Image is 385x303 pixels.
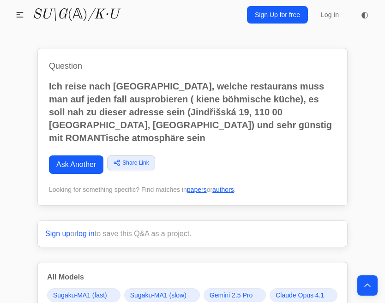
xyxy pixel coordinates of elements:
[361,11,368,19] span: ◐
[49,59,336,72] h1: Question
[357,275,378,296] button: Back to top
[124,288,200,302] a: Sugaku-MA1 (slow)
[32,8,67,22] i: SU\G
[49,155,103,174] a: Ask Another
[77,230,95,238] a: log in
[355,6,374,24] button: ◐
[130,291,186,300] span: Sugaku-MA1 (slow)
[210,291,253,300] span: Gemini 2.5 Pro
[45,230,70,238] a: Sign up
[49,185,336,194] div: Looking for something specific? Find matches in or .
[32,6,119,23] a: SU\G(𝔸)/K·U
[122,159,149,167] span: Share Link
[187,186,207,193] a: papers
[212,186,234,193] a: authors
[315,6,344,23] a: Log In
[270,288,337,302] a: Claude Opus 4.1
[53,291,107,300] span: Sugaku-MA1 (fast)
[47,272,338,283] h3: All Models
[204,288,266,302] a: Gemini 2.5 Pro
[276,291,324,300] span: Claude Opus 4.1
[45,228,340,239] p: or to save this Q&A as a project.
[47,288,120,302] a: Sugaku-MA1 (fast)
[88,8,119,22] i: /K·U
[49,80,336,144] p: Ich reise nach [GEOGRAPHIC_DATA], welche restaurans muss man auf jeden fall ausprobieren ( kiene ...
[247,6,308,24] a: Sign Up for free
